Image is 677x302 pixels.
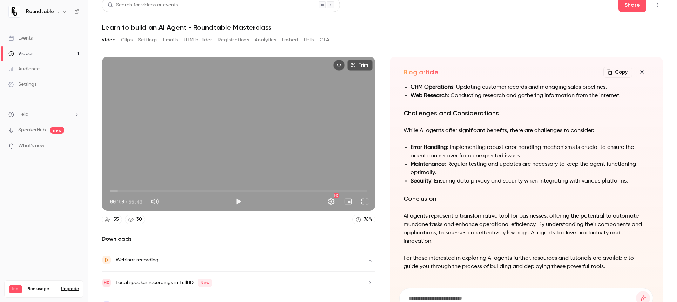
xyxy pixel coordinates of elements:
a: 55 [102,215,122,224]
h2: Conclusion [404,194,649,204]
li: : Regular testing and updates are necessary to keep the agent functioning optimally. [411,160,649,177]
div: 00:00 [110,198,142,205]
button: Registrations [218,34,249,46]
span: / [125,198,128,205]
p: While AI agents offer significant benefits, there are challenges to consider: [404,126,649,135]
div: HD [334,193,339,198]
strong: CRM Operations [411,84,453,90]
a: SpeakerHub [18,126,46,134]
span: new [50,127,64,134]
span: New [198,279,212,287]
button: Video [102,34,115,46]
button: Clips [121,34,133,46]
button: Embed video [333,60,345,71]
strong: Error Handling [411,145,447,150]
button: Mute [148,194,162,208]
strong: Web Research [411,93,448,98]
h6: Roundtable - The Private Community of Founders [26,8,59,15]
div: 30 [136,216,142,223]
li: help-dropdown-opener [8,111,79,118]
strong: Security [411,178,431,184]
h1: Learn to build an AI Agent - Roundtable Masterclass [102,23,663,32]
span: Trial [9,285,22,293]
li: : Conducting research and gathering information from the internet. [411,91,649,100]
h2: Challenges and Considerations [404,108,649,118]
p: For those interested in exploring AI agents further, resources and tutorials are available to gui... [404,254,649,271]
div: Search for videos or events [108,1,178,9]
button: Trim [347,60,373,71]
button: Copy [603,67,632,78]
button: Play [231,194,245,208]
button: Polls [304,34,314,46]
button: Turn on miniplayer [341,194,355,208]
h2: Blog article [404,68,438,76]
div: 55 [113,216,119,223]
li: : Ensuring data privacy and security when integrating with various platforms. [411,177,649,185]
button: Upgrade [61,286,79,292]
button: Emails [163,34,178,46]
strong: Maintenance [411,162,445,167]
a: 76% [352,215,375,224]
div: Events [8,35,33,42]
button: Embed [282,34,298,46]
div: Settings [8,81,36,88]
button: UTM builder [184,34,212,46]
button: Settings [324,194,338,208]
span: Help [18,111,28,118]
div: Webinar recording [116,256,158,264]
span: Plan usage [27,286,57,292]
div: Local speaker recordings in FullHD [116,279,212,287]
img: Roundtable - The Private Community of Founders [9,6,20,17]
button: CTA [320,34,329,46]
a: 30 [125,215,145,224]
div: Videos [8,50,33,57]
div: Audience [8,66,40,73]
button: Analytics [255,34,276,46]
h2: Downloads [102,235,375,243]
li: : Updating customer records and managing sales pipelines. [411,83,649,91]
li: : Implementing robust error handling mechanisms is crucial to ensure the agent can recover from u... [411,143,649,160]
button: Full screen [358,194,372,208]
span: 00:00 [110,198,124,205]
span: What's new [18,142,45,150]
button: Settings [138,34,157,46]
p: AI agents represent a transformative tool for businesses, offering the potential to automate mund... [404,212,649,246]
div: 76 % [364,216,372,223]
span: 55:43 [128,198,142,205]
